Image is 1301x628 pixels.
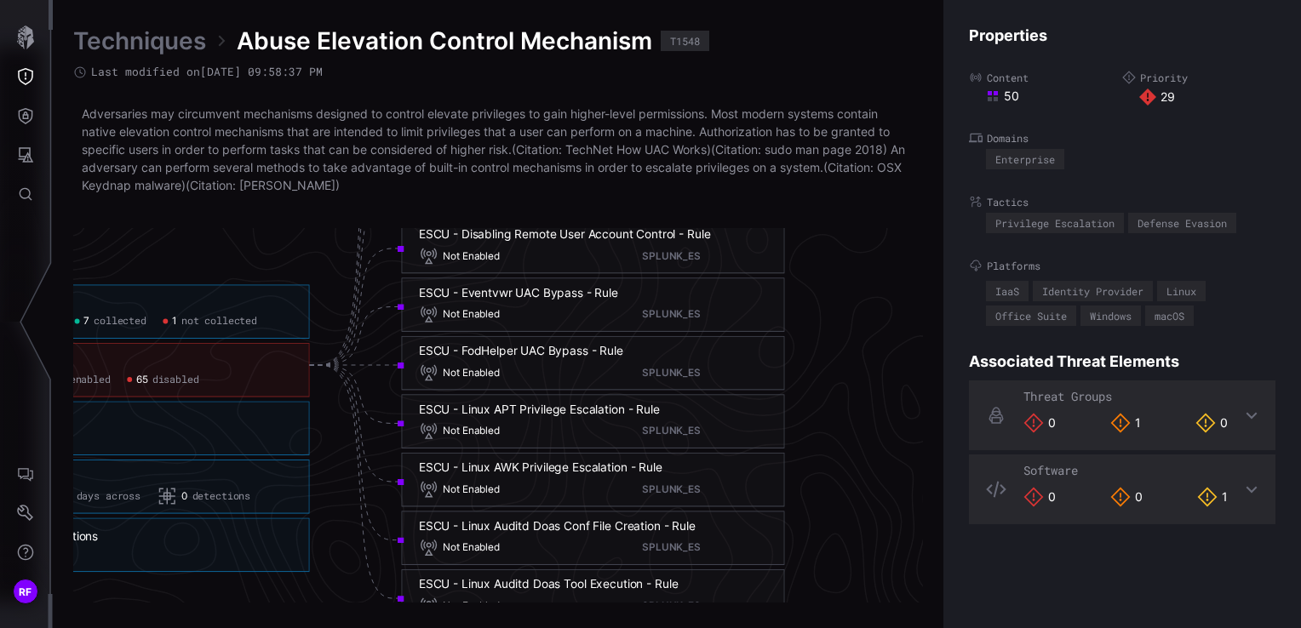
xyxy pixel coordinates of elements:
[995,286,1019,296] div: IaaS
[1023,388,1112,404] span: Threat Groups
[181,315,257,328] span: not collected
[1166,286,1196,296] div: Linux
[969,26,1275,45] h4: Properties
[419,402,660,417] div: ESCU - Linux APT Privilege Escalation - Rule
[419,577,678,592] div: ESCU - Linux Auditd Doas Tool Execution - Rule
[1139,88,1275,106] div: 29
[419,518,696,534] div: ESCU - Linux Auditd Doas Conf File Creation - Rule
[419,344,623,359] div: ESCU - FodHelper UAC Bypass - Rule
[83,315,89,328] span: 7
[1138,218,1227,228] div: Defense Evasion
[642,425,767,437] div: SPLUNK_ES
[443,483,500,496] span: Not Enabled
[419,460,662,476] div: ESCU - Linux AWK Privilege Escalation - Rule
[237,26,652,56] span: Abuse Elevation Control Mechanism
[419,227,711,243] div: ESCU - Disabling Remote User Account Control - Rule
[181,490,188,503] span: 0
[1090,311,1132,321] div: Windows
[642,600,767,613] div: SPLUNK_ES
[1155,311,1184,321] div: macOS
[70,374,111,386] span: enabled
[1023,462,1078,478] span: Software
[443,600,500,613] span: Not Enabled
[1110,487,1143,507] div: 0
[152,374,199,386] span: disabled
[642,250,767,263] div: SPLUNK_ES
[642,308,767,321] div: SPLUNK_ES
[172,315,177,328] span: 1
[19,583,32,601] span: RF
[419,285,618,300] div: ESCU - Eventvwr UAC Bypass - Rule
[969,71,1122,84] label: Content
[670,36,700,46] div: T1548
[969,195,1275,208] label: Tactics
[73,26,206,56] a: Techniques
[1122,71,1275,84] label: Priority
[443,250,500,263] span: Not Enabled
[1,572,50,611] button: RF
[443,541,500,554] span: Not Enabled
[995,218,1115,228] div: Privilege Escalation
[82,105,914,194] p: Adversaries may circumvent mechanisms designed to control elevate privileges to gain higher-level...
[200,64,323,79] time: [DATE] 09:58:37 PM
[1042,286,1143,296] div: Identity Provider
[969,351,1275,371] h4: Associated Threat Elements
[995,311,1067,321] div: Office Suite
[642,367,767,380] div: SPLUNK_ES
[1023,487,1056,507] div: 0
[91,65,323,79] span: Last modified on
[1197,487,1228,507] div: 1
[443,308,500,321] span: Not Enabled
[642,483,767,496] div: SPLUNK_ES
[1023,413,1056,433] div: 0
[969,131,1275,145] label: Domains
[986,88,1122,104] div: 50
[192,490,251,503] span: detections
[443,425,500,437] span: Not Enabled
[1195,413,1228,433] div: 0
[1110,413,1141,433] div: 1
[969,259,1275,272] label: Platforms
[995,154,1055,164] div: Enterprise
[94,315,146,328] span: collected
[443,367,500,380] span: Not Enabled
[136,374,148,386] span: 65
[642,541,767,554] div: SPLUNK_ES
